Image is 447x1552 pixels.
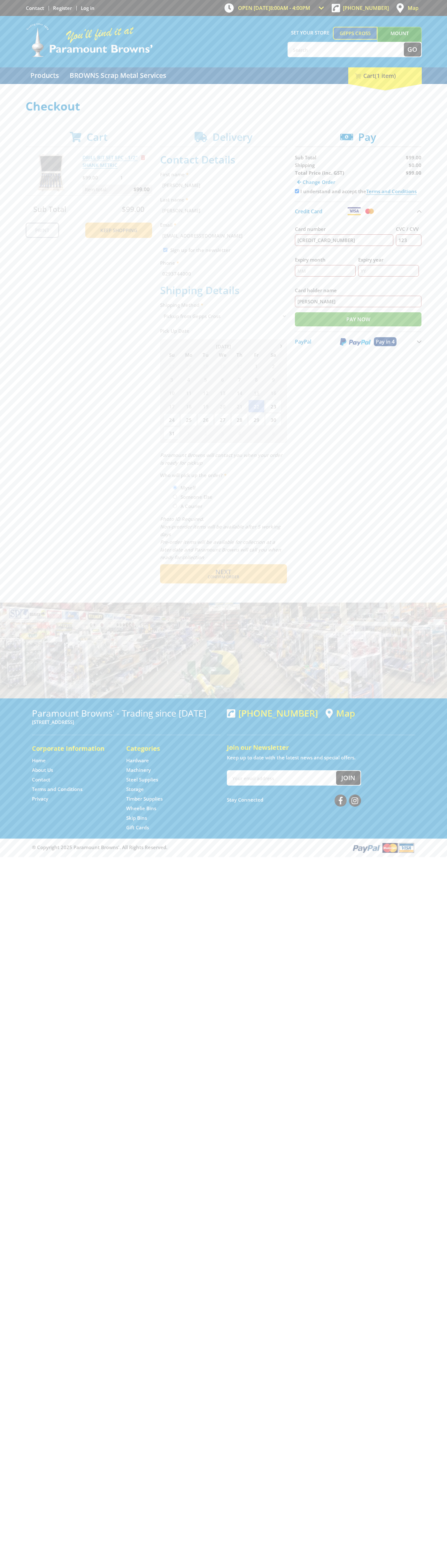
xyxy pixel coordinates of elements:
img: PayPal [340,338,371,346]
button: Join [336,771,360,785]
a: Go to the Terms and Conditions page [32,786,82,793]
span: $99.00 [406,154,421,161]
div: ® Copyright 2025 Paramount Browns'. All Rights Reserved. [26,842,422,854]
span: (1 item) [375,72,396,80]
a: Mount [PERSON_NAME] [377,27,422,51]
label: CVC / CVV [396,225,421,233]
input: Your email address [227,771,336,785]
label: Card number [295,225,394,233]
label: Expiry month [295,256,356,263]
input: YY [358,265,419,277]
span: $0.00 [409,162,421,168]
label: Card holder name [295,286,422,294]
a: Go to the Products page [26,67,64,84]
span: Pay in 4 [376,338,395,345]
input: Search [288,42,404,57]
a: Gepps Cross [333,27,377,40]
button: PayPal Pay in 4 [295,331,422,351]
a: Go to the Home page [32,757,46,764]
a: Go to the Wheelie Bins page [126,805,156,812]
a: Go to the Storage page [126,786,144,793]
div: Cart [348,67,422,84]
a: Go to the Gift Cards page [126,824,149,831]
span: Set your store [288,27,333,38]
a: Go to the About Us page [32,767,53,773]
span: Sub Total [295,154,316,161]
h3: Paramount Browns' - Trading since [DATE] [32,708,220,718]
span: Pay [358,130,376,144]
button: Go [404,42,421,57]
input: Pay Now [295,312,422,326]
strong: Total Price (inc. GST) [295,170,344,176]
strong: $99.00 [406,170,421,176]
input: MM [295,265,356,277]
a: Go to the Timber Supplies page [126,795,163,802]
h5: Categories [126,744,208,753]
a: Terms and Conditions [366,188,417,195]
span: OPEN [DATE] [238,4,310,11]
a: Go to the Privacy page [32,795,48,802]
span: 8:00am - 4:00pm [270,4,310,11]
span: Credit Card [295,208,322,215]
a: Go to the Hardware page [126,757,149,764]
a: View a map of Gepps Cross location [326,708,355,719]
img: Paramount Browns' [26,22,153,58]
a: Change Order [295,177,337,187]
button: Credit Card [295,202,422,220]
a: Go to the Machinery page [126,767,151,773]
a: Go to the Contact page [26,5,44,11]
h5: Join our Newsletter [227,743,415,752]
input: Please accept the terms and conditions. [295,189,299,193]
a: Go to the Contact page [32,776,50,783]
p: Keep up to date with the latest news and special offers. [227,754,415,761]
img: Visa [347,207,361,215]
h5: Corporate Information [32,744,113,753]
a: Go to the registration page [53,5,72,11]
img: PayPal, Mastercard, Visa accepted [351,842,415,854]
a: Log in [81,5,95,11]
div: [PHONE_NUMBER] [227,708,318,718]
img: Mastercard [364,207,375,215]
span: Shipping [295,162,315,168]
label: I understand and accept the [300,188,417,195]
a: Go to the Steel Supplies page [126,776,158,783]
a: Go to the BROWNS Scrap Metal Services page [65,67,171,84]
span: Change Order [303,179,335,185]
h1: Checkout [26,100,422,113]
div: Stay Connected [227,792,361,807]
label: Expiry year [358,256,419,263]
span: PayPal [295,338,311,345]
a: Go to the Skip Bins page [126,815,147,821]
p: [STREET_ADDRESS] [32,718,220,726]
